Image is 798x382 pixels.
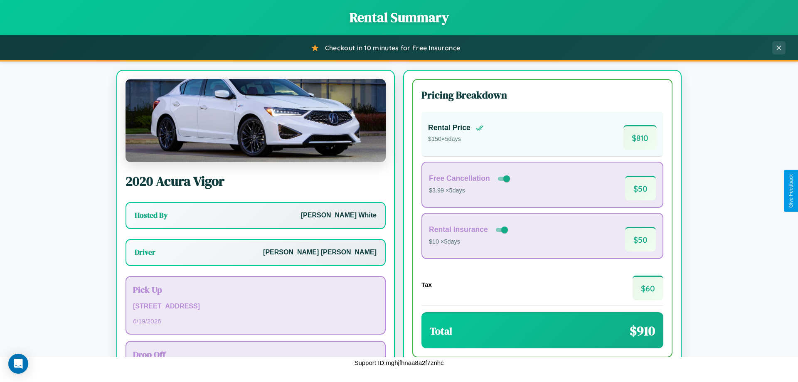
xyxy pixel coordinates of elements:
p: $10 × 5 days [429,237,510,247]
span: $ 50 [625,176,656,200]
h4: Rental Price [428,123,470,132]
h3: Total [430,324,452,338]
span: $ 810 [623,125,657,150]
span: $ 50 [625,227,656,251]
div: Open Intercom Messenger [8,354,28,374]
p: [STREET_ADDRESS] [133,301,378,313]
span: Checkout in 10 minutes for Free Insurance [325,44,460,52]
p: [PERSON_NAME] White [301,209,377,222]
h4: Tax [421,281,432,288]
h4: Rental Insurance [429,225,488,234]
h4: Free Cancellation [429,174,490,183]
h3: Pick Up [133,283,378,296]
p: $3.99 × 5 days [429,185,512,196]
img: Acura Vigor [126,79,386,162]
h2: 2020 Acura Vigor [126,172,386,190]
h3: Hosted By [135,210,167,220]
p: [PERSON_NAME] [PERSON_NAME] [263,246,377,259]
span: $ 60 [633,276,663,300]
p: 6 / 19 / 2026 [133,315,378,327]
h1: Rental Summary [8,8,790,27]
span: $ 910 [630,322,655,340]
h3: Drop Off [133,348,378,360]
h3: Driver [135,247,155,257]
p: $ 150 × 5 days [428,134,484,145]
p: Support ID: mghjfhnaa8a2f7znhc [354,357,443,368]
h3: Pricing Breakdown [421,88,663,102]
div: Give Feedback [788,174,794,208]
